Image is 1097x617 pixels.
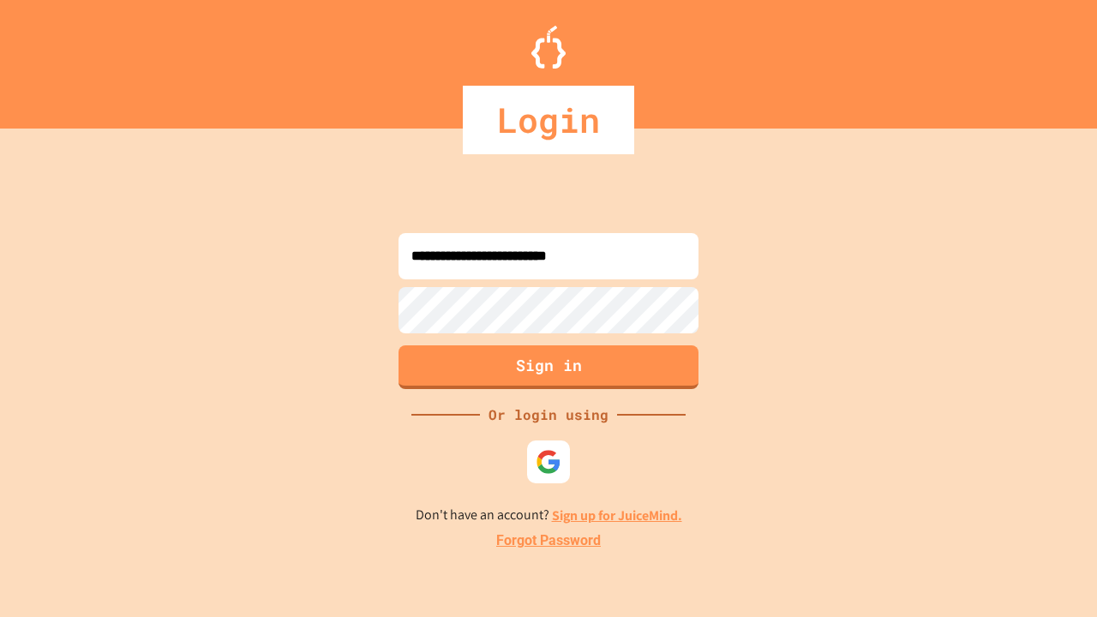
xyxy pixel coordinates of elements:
button: Sign in [399,345,698,389]
p: Don't have an account? [416,505,682,526]
img: Logo.svg [531,26,566,69]
div: Login [463,86,634,154]
img: google-icon.svg [536,449,561,475]
a: Sign up for JuiceMind. [552,506,682,524]
div: Or login using [480,404,617,425]
a: Forgot Password [496,530,601,551]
